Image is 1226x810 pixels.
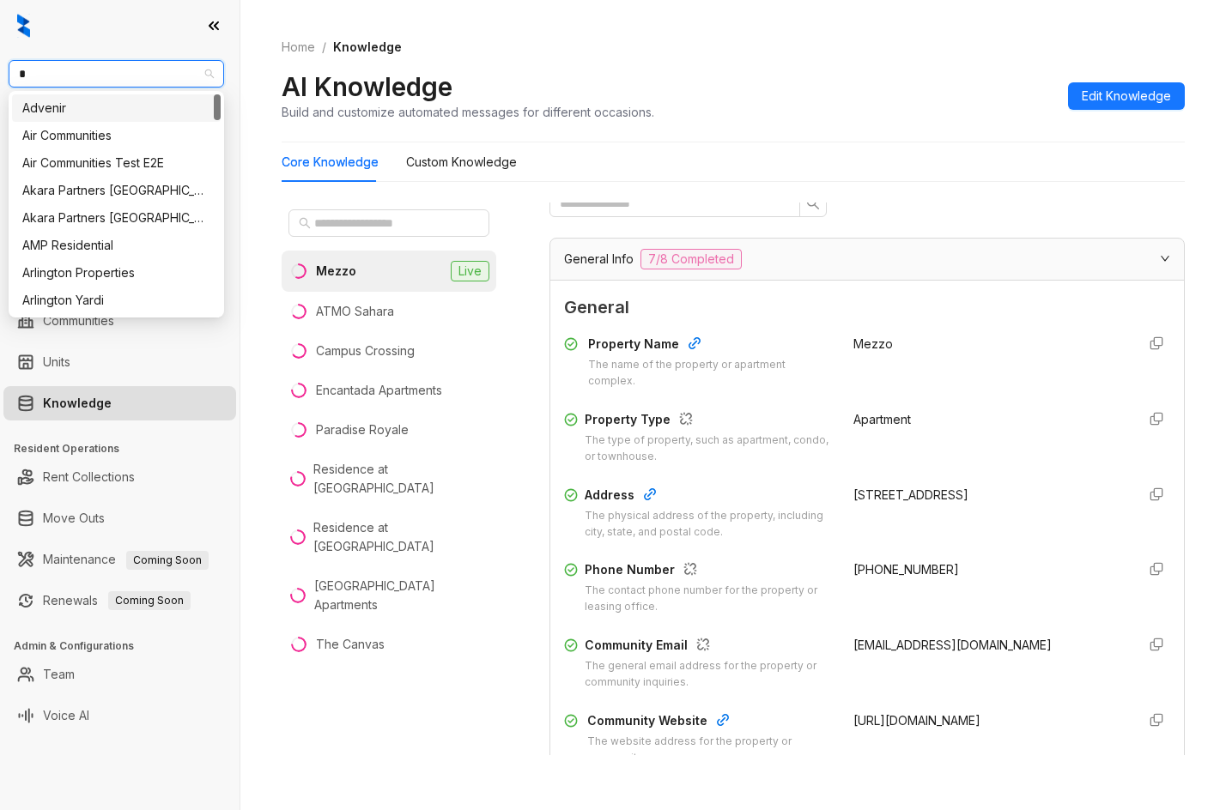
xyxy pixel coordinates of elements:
div: Residence at [GEOGRAPHIC_DATA] [313,460,489,498]
div: Akara Partners [GEOGRAPHIC_DATA] [22,209,210,227]
a: Voice AI [43,698,89,733]
a: Units [43,345,70,379]
div: Address [585,486,833,508]
div: AMP Residential [22,236,210,255]
a: Home [278,38,319,57]
li: Voice AI [3,698,236,733]
div: Custom Knowledge [406,153,517,172]
div: The physical address of the property, including city, state, and postal code. [585,508,833,541]
li: Maintenance [3,542,236,577]
div: The contact phone number for the property or leasing office. [585,583,833,615]
div: Advenir [12,94,221,122]
span: [PHONE_NUMBER] [853,562,959,577]
div: Air Communities [22,126,210,145]
li: Collections [3,230,236,264]
a: Team [43,657,75,692]
span: General Info [564,250,634,269]
li: / [322,38,326,57]
div: Property Name [588,335,833,357]
div: Residence at [GEOGRAPHIC_DATA] [313,518,489,556]
a: Communities [43,304,114,338]
a: RenewalsComing Soon [43,583,191,618]
li: Leasing [3,189,236,223]
div: Arlington Yardi [22,291,210,310]
div: Akara Partners Phoenix [12,204,221,232]
span: Knowledge [333,39,402,54]
div: ATMO Sahara [316,302,394,321]
h2: AI Knowledge [282,70,452,103]
span: Live [451,261,489,281]
div: AMP Residential [12,232,221,259]
li: Knowledge [3,386,236,420]
div: Akara Partners Nashville [12,177,221,204]
div: Core Knowledge [282,153,379,172]
div: The name of the property or apartment complex. [588,357,833,390]
li: Units [3,345,236,379]
img: logo [17,14,30,38]
div: [GEOGRAPHIC_DATA] Apartments [314,577,489,614]
span: Coming Soon [126,551,209,570]
li: Communities [3,304,236,338]
span: expanded [1160,253,1170,263]
span: Edit Knowledge [1082,87,1171,106]
span: Mezzo [853,336,893,351]
div: [STREET_ADDRESS] [853,486,1122,505]
span: [EMAIL_ADDRESS][DOMAIN_NAME] [853,638,1052,652]
li: Team [3,657,236,692]
div: Community Email [585,636,833,658]
li: Renewals [3,583,236,618]
span: General [564,294,1170,321]
div: Air Communities Test E2E [22,154,210,172]
div: Encantada Apartments [316,381,442,400]
span: Apartment [853,412,911,426]
a: Rent Collections [43,460,135,494]
div: General Info7/8 Completed [550,239,1184,280]
div: Mezzo [316,262,356,281]
div: Community Website [587,711,833,734]
a: Knowledge [43,386,112,420]
div: The website address for the property or community. [587,734,833,766]
h3: Resident Operations [14,441,240,456]
div: Advenir [22,99,210,118]
div: Campus Crossing [316,342,415,360]
a: Move Outs [43,501,105,535]
div: Paradise Royale [316,420,409,439]
li: Leads [3,115,236,149]
li: Move Outs [3,501,236,535]
div: Phone Number [585,560,833,583]
div: Build and customize automated messages for different occasions. [282,103,654,121]
li: Rent Collections [3,460,236,494]
span: 7/8 Completed [640,249,742,269]
span: Coming Soon [108,591,191,610]
button: Edit Knowledge [1068,82,1185,110]
div: The Canvas [316,635,385,654]
span: [URL][DOMAIN_NAME] [853,713,980,728]
div: Arlington Yardi [12,287,221,314]
div: Property Type [585,410,833,432]
div: The general email address for the property or community inquiries. [585,658,833,691]
h3: Admin & Configurations [14,638,240,654]
div: The type of property, such as apartment, condo, or townhouse. [585,432,833,465]
div: Air Communities Test E2E [12,149,221,177]
span: search [299,217,311,229]
div: Arlington Properties [22,263,210,282]
div: Air Communities [12,122,221,149]
div: Akara Partners [GEOGRAPHIC_DATA] [22,181,210,200]
div: Arlington Properties [12,259,221,287]
span: search [806,196,820,210]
